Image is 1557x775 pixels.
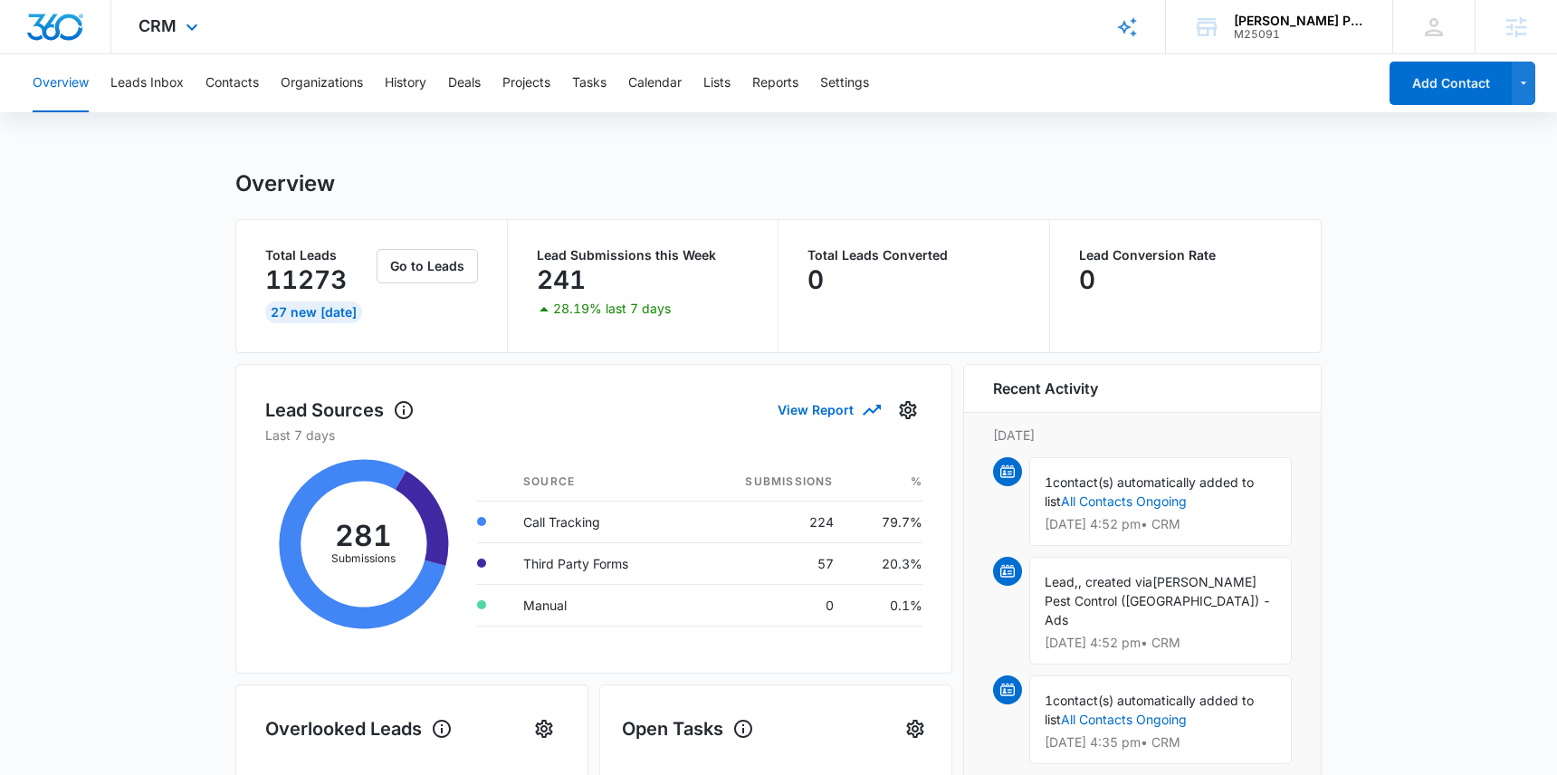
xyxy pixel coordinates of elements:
[807,249,1020,262] p: Total Leads Converted
[572,54,607,112] button: Tasks
[848,463,922,502] th: %
[778,394,879,426] button: View Report
[622,715,754,742] h1: Open Tasks
[265,397,415,424] h1: Lead Sources
[820,54,869,112] button: Settings
[502,54,550,112] button: Projects
[448,54,481,112] button: Deals
[265,426,922,445] p: Last 7 days
[703,54,731,112] button: Lists
[1390,62,1512,105] button: Add Contact
[993,378,1098,399] h6: Recent Activity
[1079,265,1095,294] p: 0
[553,302,671,315] p: 28.19% last 7 days
[628,54,682,112] button: Calendar
[385,54,426,112] button: History
[1078,574,1152,589] span: , created via
[205,54,259,112] button: Contacts
[1045,636,1276,649] p: [DATE] 4:52 pm • CRM
[377,249,478,283] button: Go to Leads
[1079,249,1293,262] p: Lead Conversion Rate
[993,426,1292,445] p: [DATE]
[281,54,363,112] button: Organizations
[509,501,690,542] td: Call Tracking
[509,463,690,502] th: Source
[690,542,848,584] td: 57
[537,249,750,262] p: Lead Submissions this Week
[752,54,798,112] button: Reports
[1045,736,1276,749] p: [DATE] 4:35 pm • CRM
[1234,28,1366,41] div: account id
[848,542,922,584] td: 20.3%
[690,584,848,626] td: 0
[893,396,922,425] button: Settings
[537,265,586,294] p: 241
[1045,574,1271,627] span: [PERSON_NAME] Pest Control ([GEOGRAPHIC_DATA]) - Ads
[265,301,362,323] div: 27 New [DATE]
[690,463,848,502] th: Submissions
[1045,574,1078,589] span: Lead,
[901,714,930,743] button: Settings
[1045,693,1254,727] span: contact(s) automatically added to list
[848,501,922,542] td: 79.7%
[265,715,453,742] h1: Overlooked Leads
[265,265,347,294] p: 11273
[1061,493,1187,509] a: All Contacts Ongoing
[139,16,177,35] span: CRM
[1061,712,1187,727] a: All Contacts Ongoing
[1045,518,1276,531] p: [DATE] 4:52 pm • CRM
[509,584,690,626] td: Manual
[265,249,373,262] p: Total Leads
[1234,14,1366,28] div: account name
[377,258,478,273] a: Go to Leads
[530,714,559,743] button: Settings
[1045,474,1053,490] span: 1
[1045,693,1053,708] span: 1
[33,54,89,112] button: Overview
[509,542,690,584] td: Third Party Forms
[1045,474,1254,509] span: contact(s) automatically added to list
[690,501,848,542] td: 224
[807,265,824,294] p: 0
[848,584,922,626] td: 0.1%
[235,170,335,197] h1: Overview
[110,54,184,112] button: Leads Inbox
